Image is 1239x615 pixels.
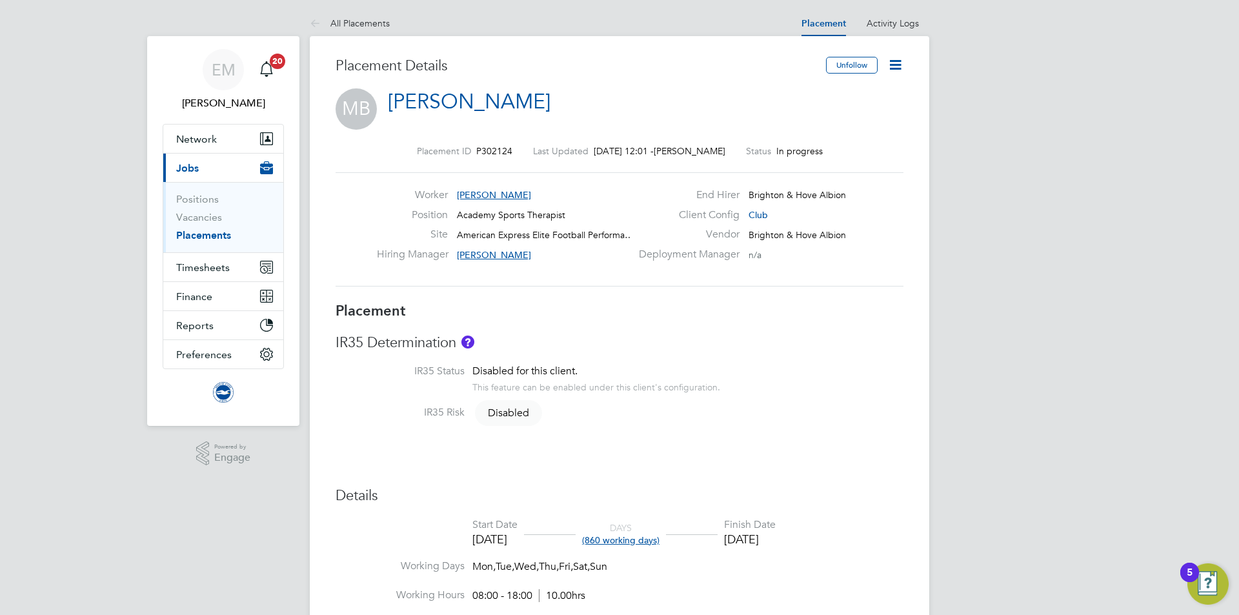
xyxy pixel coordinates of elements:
[176,348,232,361] span: Preferences
[310,17,390,29] a: All Placements
[631,248,740,261] label: Deployment Manager
[336,365,465,378] label: IR35 Status
[631,188,740,202] label: End Hirer
[559,560,573,573] span: Fri,
[749,189,846,201] span: Brighton & Hove Albion
[457,189,531,201] span: [PERSON_NAME]
[270,54,285,69] span: 20
[163,96,284,111] span: Edyta Marchant
[496,560,514,573] span: Tue,
[163,154,283,182] button: Jobs
[472,365,578,378] span: Disabled for this client.
[461,336,474,348] button: About IR35
[749,229,846,241] span: Brighton & Hove Albion
[631,208,740,222] label: Client Config
[176,319,214,332] span: Reports
[749,209,768,221] span: Club
[514,560,539,573] span: Wed,
[476,145,512,157] span: P302124
[826,57,878,74] button: Unfollow
[163,125,283,153] button: Network
[724,518,776,532] div: Finish Date
[163,49,284,111] a: EM[PERSON_NAME]
[631,228,740,241] label: Vendor
[176,193,219,205] a: Positions
[213,382,234,403] img: brightonandhovealbion-logo-retina.png
[582,534,660,546] span: (860 working days)
[377,248,448,261] label: Hiring Manager
[1187,572,1193,589] div: 5
[539,560,559,573] span: Thu,
[336,589,465,602] label: Working Hours
[163,282,283,310] button: Finance
[176,133,217,145] span: Network
[254,49,279,90] a: 20
[336,560,465,573] label: Working Days
[336,302,406,319] b: Placement
[163,253,283,281] button: Timesheets
[590,560,607,573] span: Sun
[1187,563,1229,605] button: Open Resource Center, 5 new notifications
[475,400,542,426] span: Disabled
[377,188,448,202] label: Worker
[576,522,666,545] div: DAYS
[147,36,299,426] nav: Main navigation
[176,290,212,303] span: Finance
[417,145,471,157] label: Placement ID
[336,334,903,352] h3: IR35 Determination
[776,145,823,157] span: In progress
[472,532,518,547] div: [DATE]
[377,228,448,241] label: Site
[336,406,465,419] label: IR35 Risk
[573,560,590,573] span: Sat,
[594,145,654,157] span: [DATE] 12:01 -
[176,229,231,241] a: Placements
[654,145,725,157] span: [PERSON_NAME]
[724,532,776,547] div: [DATE]
[196,441,251,466] a: Powered byEngage
[377,208,448,222] label: Position
[176,261,230,274] span: Timesheets
[457,249,531,261] span: [PERSON_NAME]
[746,145,771,157] label: Status
[457,229,634,241] span: American Express Elite Football Performa…
[336,88,377,130] span: MB
[214,452,250,463] span: Engage
[336,57,816,76] h3: Placement Details
[539,589,585,602] span: 10.00hrs
[163,182,283,252] div: Jobs
[163,311,283,339] button: Reports
[176,211,222,223] a: Vacancies
[212,61,236,78] span: EM
[472,518,518,532] div: Start Date
[533,145,589,157] label: Last Updated
[749,249,761,261] span: n/a
[388,89,550,114] a: [PERSON_NAME]
[801,18,846,29] a: Placement
[457,209,565,221] span: Academy Sports Therapist
[472,378,720,393] div: This feature can be enabled under this client's configuration.
[176,162,199,174] span: Jobs
[867,17,919,29] a: Activity Logs
[163,340,283,368] button: Preferences
[472,560,496,573] span: Mon,
[214,441,250,452] span: Powered by
[336,487,903,505] h3: Details
[163,382,284,403] a: Go to home page
[472,589,585,603] div: 08:00 - 18:00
